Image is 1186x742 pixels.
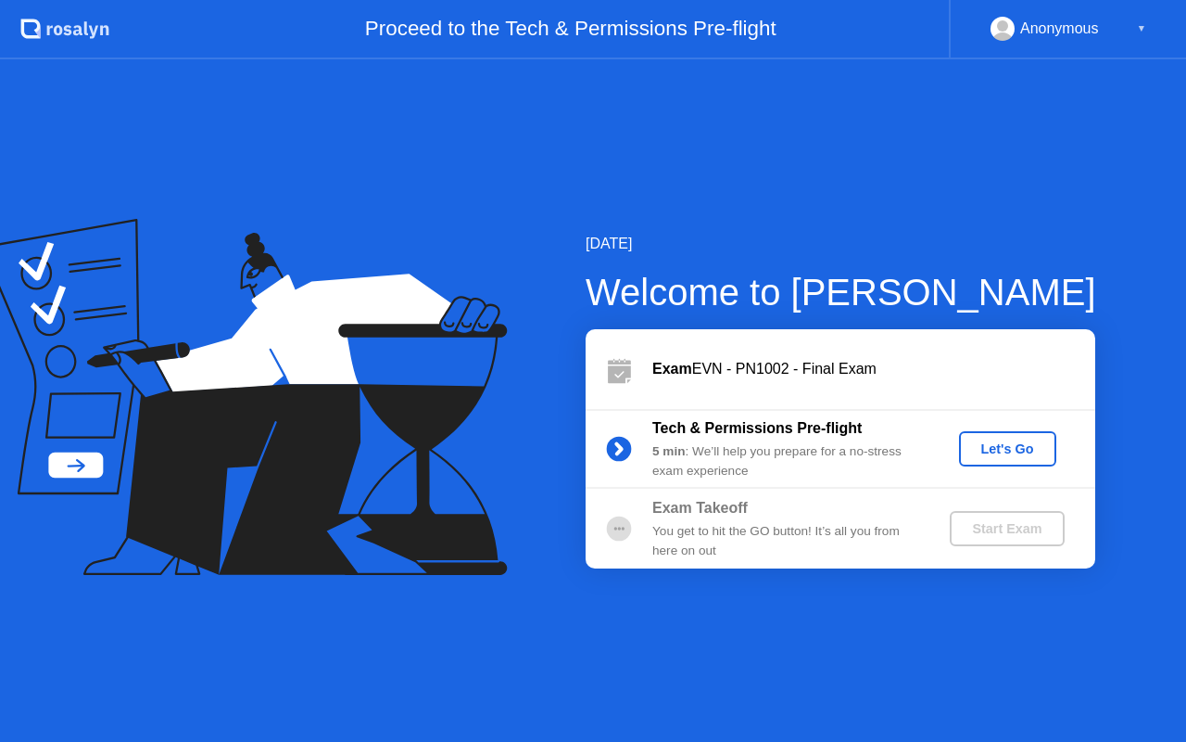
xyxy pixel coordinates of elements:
[652,361,692,377] b: Exam
[950,511,1064,546] button: Start Exam
[652,500,748,516] b: Exam Takeoff
[959,431,1056,467] button: Let's Go
[586,233,1096,255] div: [DATE]
[652,420,862,436] b: Tech & Permissions Pre-flight
[586,264,1096,320] div: Welcome to [PERSON_NAME]
[957,521,1056,536] div: Start Exam
[652,522,919,560] div: You get to hit the GO button! It’s all you from here on out
[652,358,1095,380] div: EVN - PN1002 - Final Exam
[652,442,919,480] div: : We’ll help you prepare for a no-stress exam experience
[1137,17,1146,41] div: ▼
[966,441,1049,456] div: Let's Go
[652,444,686,458] b: 5 min
[1020,17,1099,41] div: Anonymous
